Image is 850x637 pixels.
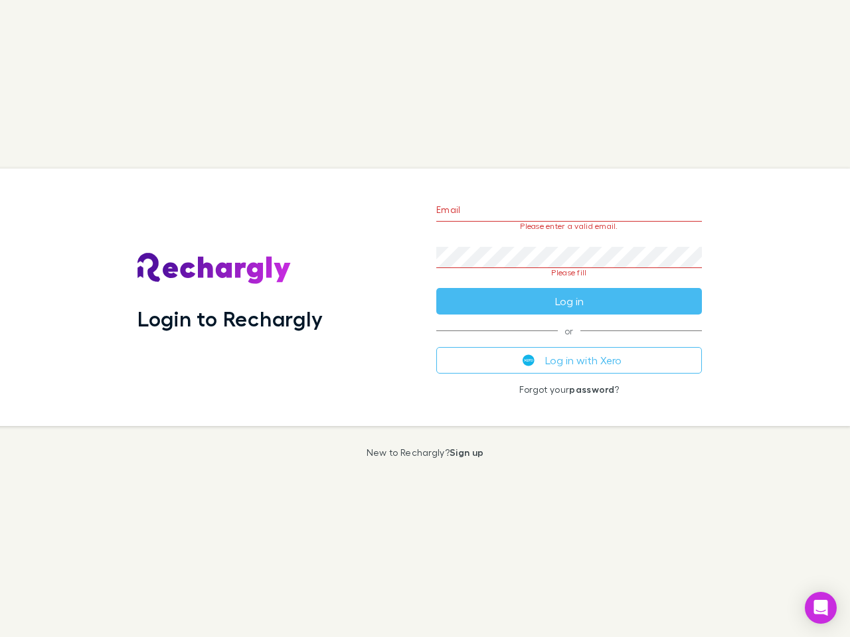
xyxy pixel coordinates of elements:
p: New to Rechargly? [367,447,484,458]
a: Sign up [450,447,483,458]
p: Please enter a valid email. [436,222,702,231]
a: password [569,384,614,395]
img: Rechargly's Logo [137,253,292,285]
img: Xero's logo [523,354,535,366]
p: Forgot your ? [436,384,702,395]
button: Log in with Xero [436,347,702,374]
button: Log in [436,288,702,315]
div: Open Intercom Messenger [805,592,837,624]
h1: Login to Rechargly [137,306,323,331]
p: Please fill [436,268,702,277]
